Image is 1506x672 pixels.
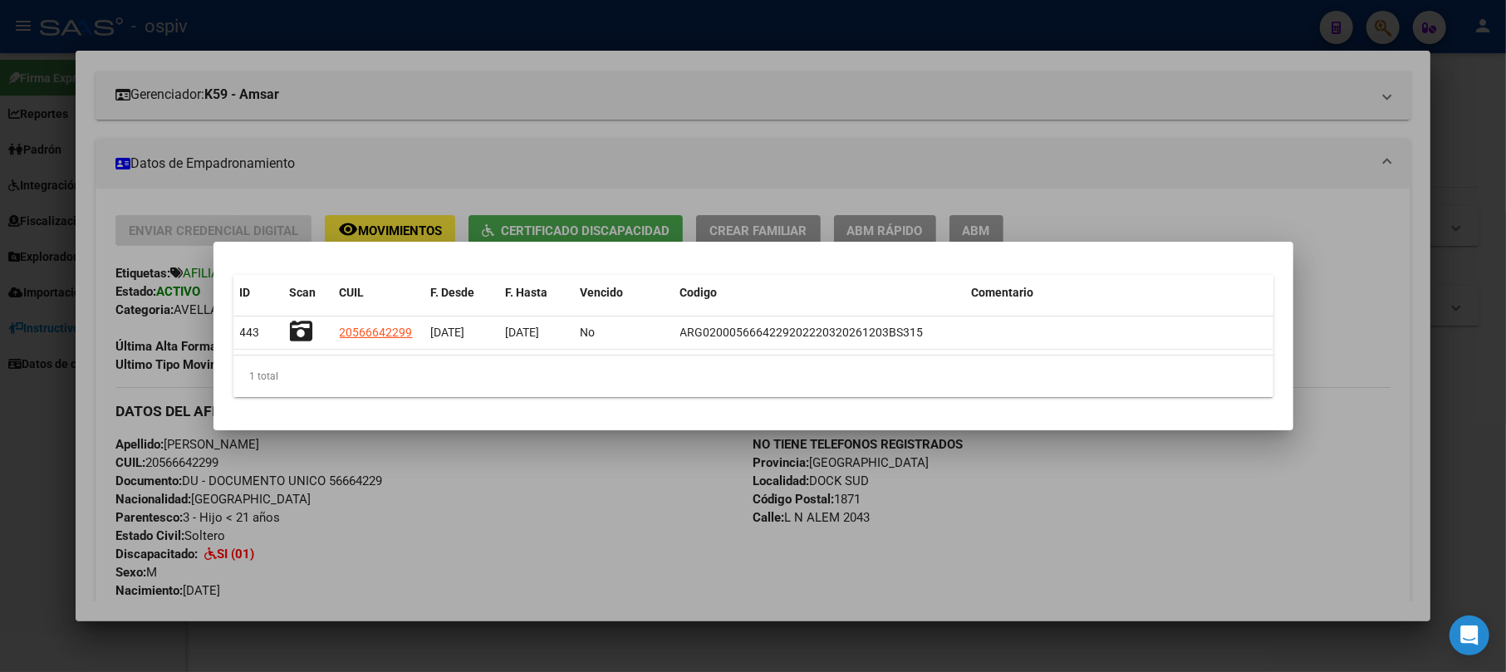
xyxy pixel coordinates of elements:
datatable-header-cell: Codigo [674,275,965,311]
div: 1 total [233,356,1273,397]
span: CUIL [340,286,365,299]
span: [DATE] [431,326,465,339]
datatable-header-cell: ID [233,275,283,311]
span: [DATE] [506,326,540,339]
span: 20566642299 [340,326,413,339]
datatable-header-cell: F. Desde [424,275,499,311]
span: ID [240,286,251,299]
span: ARG0200056664229202220320261203BS315 [680,326,924,339]
span: Codigo [680,286,718,299]
datatable-header-cell: Scan [283,275,333,311]
datatable-header-cell: Vencido [574,275,674,311]
span: F. Desde [431,286,475,299]
span: F. Hasta [506,286,548,299]
span: Comentario [972,286,1034,299]
datatable-header-cell: CUIL [333,275,424,311]
span: Vencido [581,286,624,299]
div: Open Intercom Messenger [1450,616,1489,655]
span: Scan [290,286,316,299]
span: No [581,326,596,339]
datatable-header-cell: Comentario [965,275,1273,311]
datatable-header-cell: F. Hasta [499,275,574,311]
span: 443 [240,326,260,339]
